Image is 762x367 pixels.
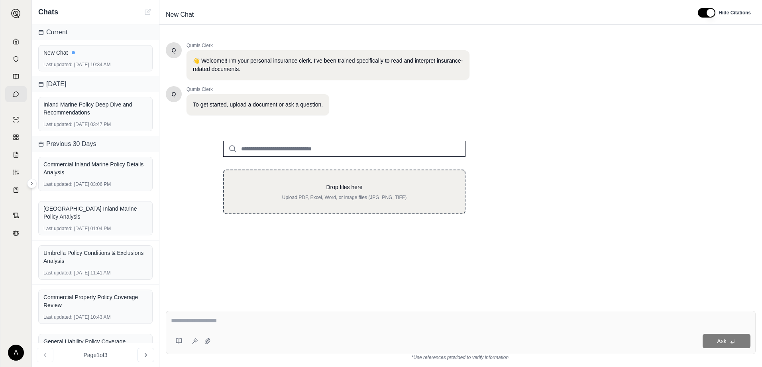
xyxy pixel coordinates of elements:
span: Last updated: [43,225,73,232]
span: Last updated: [43,314,73,320]
a: Contract Analysis [5,207,27,223]
div: Edit Title [163,8,688,21]
a: Chat [5,86,27,102]
button: Expand sidebar [8,6,24,22]
img: Expand sidebar [11,9,21,18]
span: Last updated: [43,270,73,276]
div: [DATE] 10:34 AM [43,61,147,68]
div: General Liability Policy Coverage Analysis [43,337,147,353]
div: Previous 30 Days [32,136,159,152]
p: To get started, upload a document or ask a question. [193,101,323,109]
div: [DATE] 03:06 PM [43,181,147,187]
a: Documents Vault [5,51,27,67]
div: Commercial Inland Marine Policy Details Analysis [43,160,147,176]
span: Qumis Clerk [187,86,329,93]
span: Last updated: [43,121,73,128]
p: Upload PDF, Excel, Word, or image files (JPG, PNG, TIFF) [237,194,452,201]
a: Claim Coverage [5,147,27,163]
span: Chats [38,6,58,18]
p: 👋 Welcome!! I'm your personal insurance clerk. I've been trained specifically to read and interpr... [193,57,463,73]
a: Single Policy [5,112,27,128]
p: Drop files here [237,183,452,191]
span: Page 1 of 3 [84,351,108,359]
button: New Chat [143,7,153,17]
a: Custom Report [5,164,27,180]
span: Hello [172,46,176,54]
span: Hello [172,90,176,98]
a: Home [5,34,27,49]
div: [DATE] 03:47 PM [43,121,147,128]
div: [DATE] [32,76,159,92]
div: Current [32,24,159,40]
span: Hide Citations [719,10,751,16]
a: Policy Comparisons [5,129,27,145]
div: [DATE] 11:41 AM [43,270,147,276]
div: *Use references provided to verify information. [166,354,756,361]
span: Last updated: [43,181,73,187]
span: New Chat [163,8,197,21]
div: [DATE] 01:04 PM [43,225,147,232]
div: [GEOGRAPHIC_DATA] Inland Marine Policy Analysis [43,205,147,221]
div: New Chat [43,49,147,57]
button: Ask [703,334,750,348]
span: Last updated: [43,61,73,68]
a: Coverage Table [5,182,27,198]
div: Commercial Property Policy Coverage Review [43,293,147,309]
span: Qumis Clerk [187,42,469,49]
a: Legal Search Engine [5,225,27,241]
a: Prompt Library [5,69,27,85]
button: Expand sidebar [27,179,37,188]
div: Inland Marine Policy Deep Dive and Recommendations [43,101,147,116]
div: Umbrella Policy Conditions & Exclusions Analysis [43,249,147,265]
span: Ask [717,338,726,344]
div: [DATE] 10:43 AM [43,314,147,320]
div: A [8,345,24,361]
